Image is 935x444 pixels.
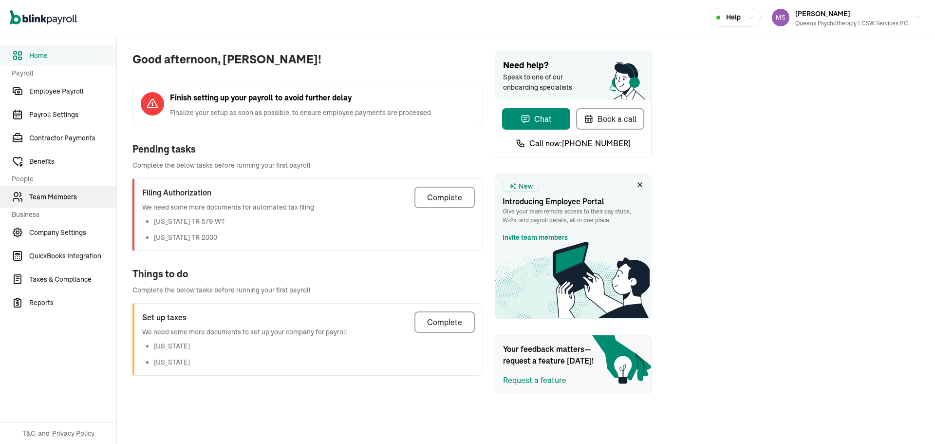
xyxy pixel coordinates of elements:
[154,341,349,351] li: [US_STATE]
[427,192,462,203] div: Complete
[29,192,116,202] span: Team Members
[10,3,77,32] nav: Global
[795,9,850,18] span: [PERSON_NAME]
[170,92,431,104] span: Finish setting up your payroll to avoid further delay
[132,285,483,295] span: Complete the below tasks before running your first payroll
[29,133,116,143] span: Contractor Payments
[710,8,761,27] button: Help
[503,207,644,225] p: Give your team remote access to their pay stubs, W‑2s, and payroll details, all in one place.
[154,232,314,243] li: [US_STATE] TR-2000
[12,68,111,78] span: Payroll
[502,108,570,130] button: Chat
[503,232,568,243] a: Invite team members
[142,327,349,337] p: We need some more documents to set up your company for payroll.
[529,137,631,149] span: Call now: [PHONE_NUMBER]
[503,343,600,367] span: Your feedback matters—request a feature [DATE]!
[29,51,116,61] span: Home
[12,174,111,184] span: People
[132,267,483,281] div: Things to do
[414,187,475,208] button: Complete
[576,108,644,130] button: Book a call
[29,156,116,167] span: Benefits
[29,228,116,238] span: Company Settings
[726,12,741,22] span: Help
[503,72,586,93] span: Speak to one of our onboarding specialists
[22,428,36,438] span: T&C
[154,357,349,367] li: [US_STATE]
[414,311,475,333] button: Complete
[132,142,483,156] div: Pending tasks
[170,108,431,118] span: Finalize your setup as soon as possible, to ensure employee payments are processed
[154,216,314,227] li: [US_STATE] TR-579-WT
[132,51,483,68] span: Good afternoon, [PERSON_NAME]!
[29,110,116,120] span: Payroll Settings
[132,160,483,171] span: Complete the below tasks before running your first payroll
[142,202,314,212] p: We need some more documents for automated tax filing
[52,428,94,438] span: Privacy Policy
[503,59,643,72] span: Need help?
[29,251,116,261] span: QuickBooks Integration
[142,187,314,198] h3: Filing Authorization
[142,311,349,323] h3: Set up taxes
[795,19,910,28] div: Queens Psychotherapy LCSW Services P.C.
[521,113,552,125] div: Chat
[29,274,116,285] span: Taxes & Compliance
[427,316,462,328] div: Complete
[29,86,116,97] span: Employee Payroll
[503,195,644,207] h3: Introducing Employee Portal
[503,374,566,386] button: Request a feature
[29,298,116,308] span: Reports
[768,5,925,30] button: [PERSON_NAME]Queens Psychotherapy LCSW Services P.C.
[519,181,533,192] span: New
[584,113,636,125] div: Book a call
[773,339,935,444] iframe: Chat Widget
[12,210,111,220] span: Business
